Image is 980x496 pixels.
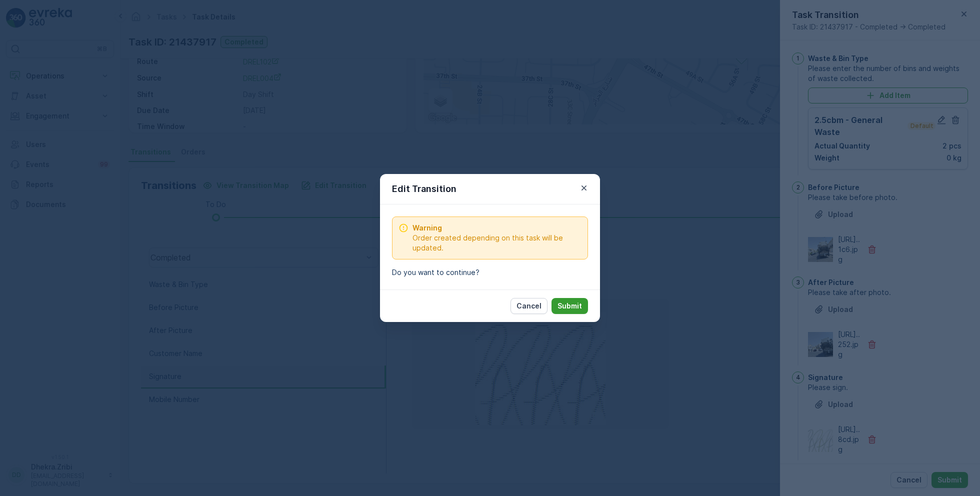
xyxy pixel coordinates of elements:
p: Submit [557,301,582,311]
p: Edit Transition [392,182,456,196]
button: Cancel [510,298,547,314]
span: Warning [412,223,581,233]
p: Do you want to continue? [392,267,588,277]
p: Cancel [516,301,541,311]
button: Submit [551,298,588,314]
span: Order created depending on this task will be updated. [412,233,581,253]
